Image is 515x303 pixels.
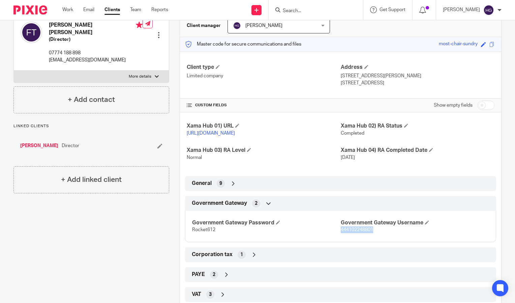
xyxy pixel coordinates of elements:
[187,64,340,71] h4: Client type
[192,180,212,187] span: General
[49,36,143,43] h5: (Director)
[20,142,58,149] a: [PERSON_NAME]
[282,8,343,14] input: Search
[341,219,489,226] h4: Government Gateway Username
[62,142,79,149] span: Director
[245,23,282,28] span: [PERSON_NAME]
[68,94,115,105] h4: + Add contact
[192,271,205,278] span: PAYE
[341,122,494,130] h4: Xama Hub 02) RA Status
[151,6,168,13] a: Reports
[341,155,355,160] span: [DATE]
[341,227,373,232] span: 444102248801
[130,6,141,13] a: Team
[104,6,120,13] a: Clients
[61,174,122,185] h4: + Add linked client
[219,180,222,187] span: 9
[187,155,202,160] span: Normal
[209,291,212,298] span: 3
[49,57,143,63] p: [EMAIL_ADDRESS][DOMAIN_NAME]
[255,200,257,207] span: 2
[233,22,241,30] img: svg%3E
[434,102,473,109] label: Show empty fields
[341,64,494,71] h4: Address
[192,251,233,258] span: Corporation tax
[21,22,42,43] img: svg%3E
[129,74,151,79] p: More details
[83,6,94,13] a: Email
[380,7,405,12] span: Get Support
[13,5,47,15] img: Pixie
[49,50,143,56] p: 07774 188 898
[213,271,215,278] span: 2
[187,103,340,108] h4: CUSTOM FIELDS
[192,219,340,226] h4: Government Gateway Password
[341,73,494,79] p: [STREET_ADDRESS][PERSON_NAME]
[136,22,143,28] i: Primary
[483,5,494,16] img: svg%3E
[62,6,73,13] a: Work
[187,22,221,29] h3: Client manager
[439,40,478,48] div: most-chair-sundry
[341,147,494,154] h4: Xama Hub 04) RA Completed Date
[187,131,235,136] a: [URL][DOMAIN_NAME]
[443,6,480,13] p: [PERSON_NAME]
[240,251,243,258] span: 1
[192,291,201,298] span: VAT
[192,227,215,232] span: Rocket612
[341,131,364,136] span: Completed
[13,123,169,129] p: Linked clients
[341,80,494,86] p: [STREET_ADDRESS]
[49,22,143,36] h4: [PERSON_NAME] [PERSON_NAME]
[185,41,301,48] p: Master code for secure communications and files
[187,73,340,79] p: Limited company
[187,147,340,154] h4: Xama Hub 03) RA Level
[192,200,247,207] span: Government Gateway
[187,122,340,130] h4: Xama Hub 01) URL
